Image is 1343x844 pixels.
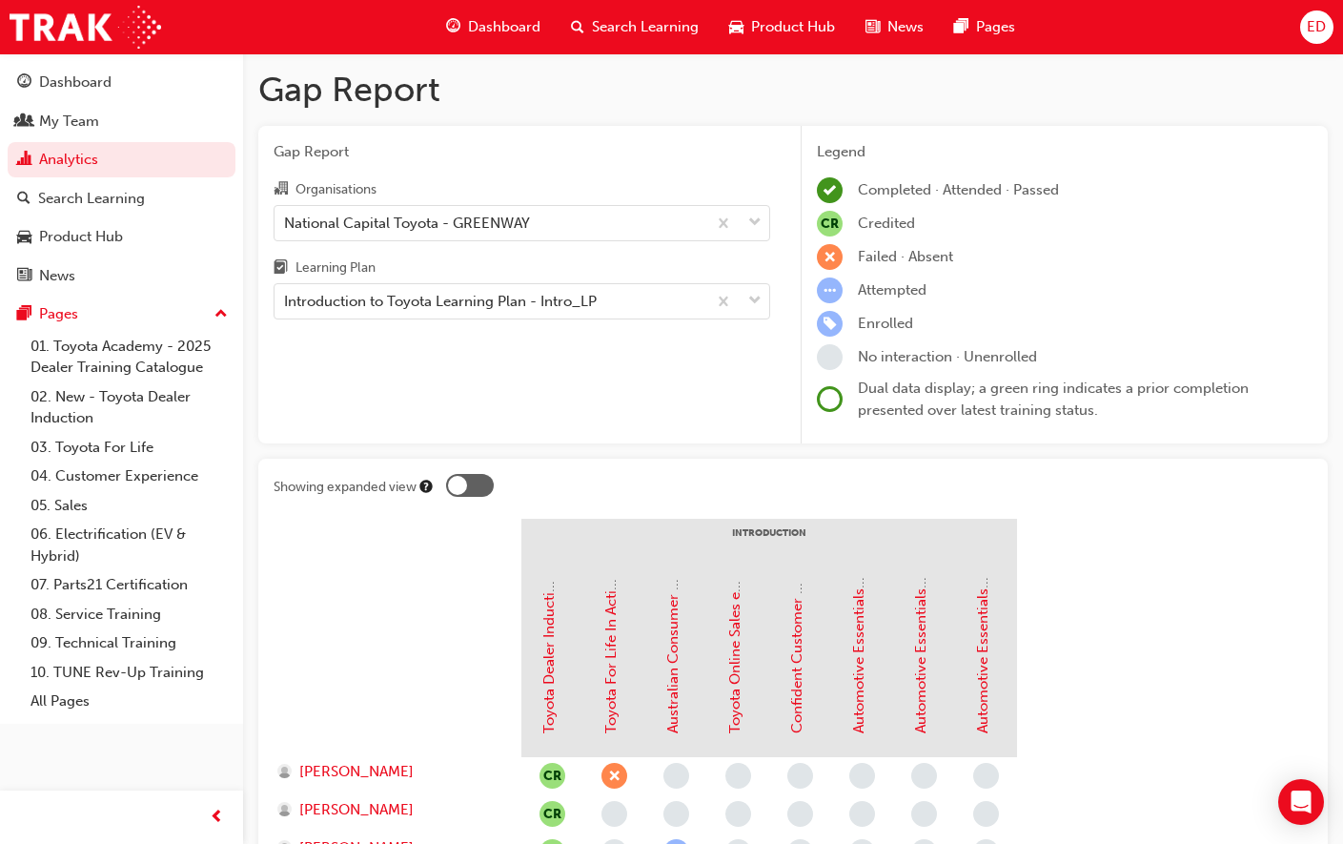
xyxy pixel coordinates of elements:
[431,8,556,47] a: guage-iconDashboard
[817,278,843,303] span: learningRecordVerb_ATTEMPT-icon
[23,628,235,658] a: 09. Technical Training
[858,281,926,298] span: Attempted
[887,16,924,38] span: News
[539,801,565,827] button: null-icon
[858,215,915,232] span: Credited
[726,482,743,734] a: Toyota Online Sales eLearning Module
[277,761,503,783] a: [PERSON_NAME]
[973,763,999,789] span: learningRecordVerb_NONE-icon
[258,69,1328,111] h1: Gap Report
[39,72,112,93] div: Dashboard
[858,315,913,332] span: Enrolled
[817,141,1312,163] div: Legend
[663,801,689,827] span: learningRecordVerb_NONE-icon
[787,763,813,789] span: learningRecordVerb_NONE-icon
[858,181,1059,198] span: Completed · Attended · Passed
[23,570,235,600] a: 07. Parts21 Certification
[8,258,235,294] a: News
[8,142,235,177] a: Analytics
[277,799,503,821] a: [PERSON_NAME]
[39,265,75,287] div: News
[17,268,31,285] span: news-icon
[858,380,1249,419] span: Dual data display; a green ring indicates a prior completion presented over latest training status.
[849,763,875,789] span: learningRecordVerb_NONE-icon
[17,152,31,169] span: chart-icon
[976,16,1015,38] span: Pages
[8,219,235,255] a: Product Hub
[23,462,235,491] a: 04. Customer Experience
[17,306,31,323] span: pages-icon
[23,687,235,716] a: All Pages
[729,15,743,39] span: car-icon
[8,297,235,332] button: Pages
[601,801,627,827] span: learningRecordVerb_NONE-icon
[714,8,850,47] a: car-iconProduct Hub
[23,382,235,433] a: 02. New - Toyota Dealer Induction
[17,191,31,208] span: search-icon
[858,348,1037,365] span: No interaction · Unenrolled
[748,211,762,236] span: down-icon
[817,211,843,237] span: null-icon
[601,763,627,789] span: learningRecordVerb_ABSENT-icon
[274,478,417,497] div: Showing expanded view
[274,181,288,198] span: organisation-icon
[540,576,558,734] a: Toyota Dealer Induction
[663,763,689,789] span: learningRecordVerb_NONE-icon
[295,180,376,199] div: Organisations
[23,332,235,382] a: 01. Toyota Academy - 2025 Dealer Training Catalogue
[214,302,228,327] span: up-icon
[817,244,843,270] span: learningRecordVerb_FAIL-icon
[911,801,937,827] span: learningRecordVerb_NONE-icon
[23,520,235,570] a: 06. Electrification (EV & Hybrid)
[38,188,145,210] div: Search Learning
[602,442,620,734] a: Toyota For Life In Action - Virtual Classroom
[817,344,843,370] span: learningRecordVerb_NONE-icon
[299,799,414,821] span: [PERSON_NAME]
[23,658,235,688] a: 10. TUNE Rev-Up Training
[274,260,288,278] span: learningplan-icon
[468,16,540,38] span: Dashboard
[1300,10,1333,44] button: ED
[817,177,843,203] span: learningRecordVerb_COMPLETE-icon
[751,16,835,38] span: Product Hub
[10,6,161,49] img: Trak
[571,15,584,39] span: search-icon
[787,801,813,827] span: learningRecordVerb_NONE-icon
[973,801,999,827] span: learningRecordVerb_NONE-icon
[417,478,435,495] div: Tooltip anchor
[1307,16,1326,38] span: ED
[748,289,762,314] span: down-icon
[284,291,597,313] div: Introduction to Toyota Learning Plan - Intro_LP
[210,806,224,830] span: prev-icon
[274,141,770,163] span: Gap Report
[295,258,376,278] div: Learning Plan
[17,113,31,131] span: people-icon
[849,801,875,827] span: learningRecordVerb_NONE-icon
[39,303,78,325] div: Pages
[8,61,235,297] button: DashboardMy TeamAnalyticsSearch LearningProduct HubNews
[850,8,939,47] a: news-iconNews
[446,15,460,39] span: guage-icon
[865,15,880,39] span: news-icon
[39,111,99,133] div: My Team
[299,761,414,783] span: [PERSON_NAME]
[939,8,1030,47] a: pages-iconPages
[39,226,123,248] div: Product Hub
[911,763,937,789] span: learningRecordVerb_NONE-icon
[592,16,699,38] span: Search Learning
[8,65,235,100] a: Dashboard
[8,104,235,139] a: My Team
[539,763,565,789] button: null-icon
[817,311,843,337] span: learningRecordVerb_ENROLL-icon
[954,15,968,39] span: pages-icon
[23,600,235,629] a: 08. Service Training
[858,248,953,265] span: Failed · Absent
[725,801,751,827] span: learningRecordVerb_NONE-icon
[284,212,530,234] div: National Capital Toyota - GREENWAY
[788,500,805,734] a: Confident Customer Conversations
[8,181,235,216] a: Search Learning
[17,229,31,246] span: car-icon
